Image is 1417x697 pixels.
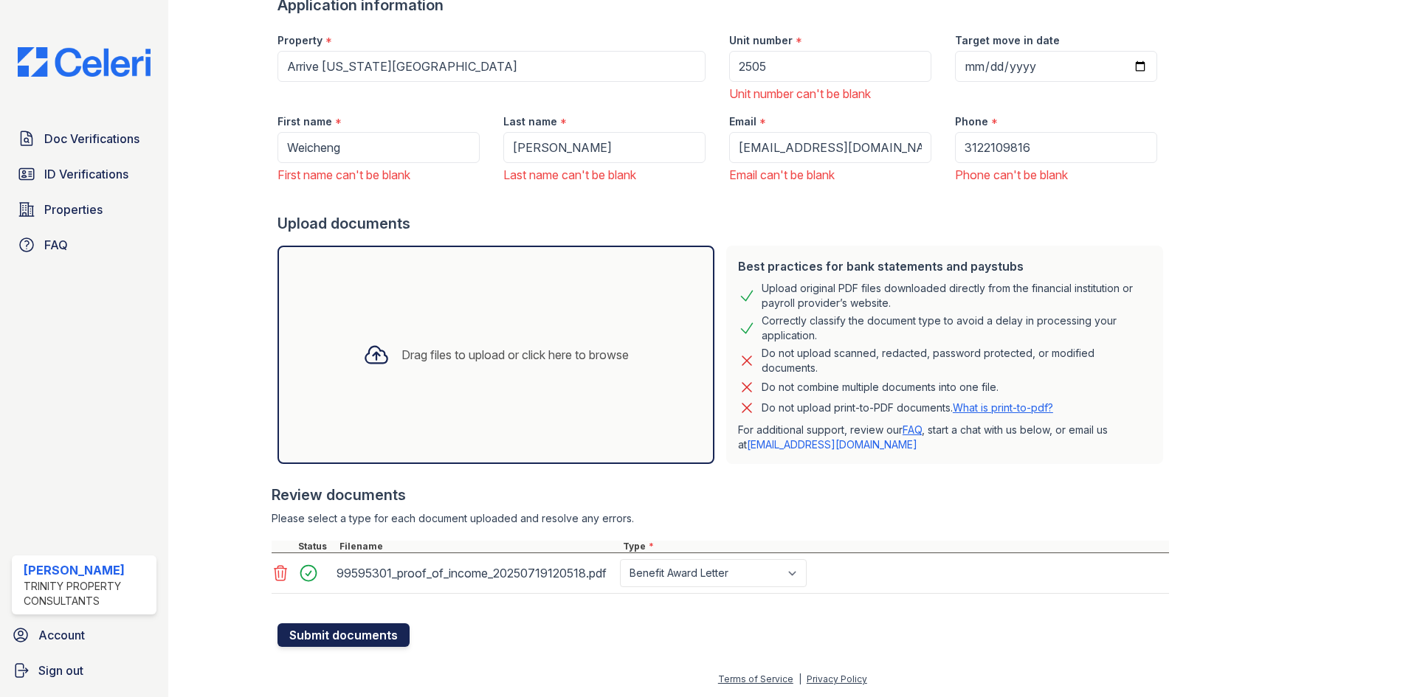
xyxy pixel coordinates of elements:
[738,423,1151,452] p: For additional support, review our , start a chat with us below, or email us at
[620,541,1169,552] div: Type
[44,130,139,148] span: Doc Verifications
[277,213,1169,234] div: Upload documents
[729,33,793,48] label: Unit number
[762,346,1151,375] div: Do not upload scanned, redacted, password protected, or modified documents.
[337,561,614,585] div: 99595301_proof_of_income_20250719120518.pdf
[955,33,1060,48] label: Target move in date
[12,230,156,260] a: FAQ
[44,236,68,254] span: FAQ
[277,623,410,647] button: Submit documents
[401,346,629,364] div: Drag files to upload or click here to browse
[24,579,151,608] div: Trinity Property Consultants
[12,195,156,224] a: Properties
[955,166,1157,184] div: Phone can't be blank
[762,281,1151,311] div: Upload original PDF files downloaded directly from the financial institution or payroll provider’...
[12,124,156,153] a: Doc Verifications
[38,626,85,644] span: Account
[903,423,922,436] a: FAQ
[762,400,1053,415] p: Do not upload print-to-PDF documents.
[953,401,1053,414] a: What is print-to-pdf?
[277,114,332,129] label: First name
[503,166,706,184] div: Last name can't be blank
[729,85,931,103] div: Unit number can't be blank
[272,511,1169,526] div: Please select a type for each document uploaded and resolve any errors.
[295,541,337,552] div: Status
[503,114,557,129] label: Last name
[277,166,480,184] div: First name can't be blank
[38,662,83,679] span: Sign out
[6,47,162,77] img: CE_Logo_Blue-a8612792a0a2168367f1c8372b55b34899dd931a85d93a1a3d3e32e68fde9ad4.png
[807,673,867,684] a: Privacy Policy
[6,656,162,685] a: Sign out
[44,201,103,218] span: Properties
[729,166,931,184] div: Email can't be blank
[729,114,756,129] label: Email
[762,313,1151,343] div: Correctly classify the document type to avoid a delay in processing your application.
[44,165,128,183] span: ID Verifications
[955,114,988,129] label: Phone
[762,378,999,396] div: Do not combine multiple documents into one file.
[718,673,793,684] a: Terms of Service
[337,541,620,552] div: Filename
[277,33,323,48] label: Property
[12,159,156,189] a: ID Verifications
[738,257,1151,275] div: Best practices for bank statements and paystubs
[799,673,801,684] div: |
[6,620,162,650] a: Account
[747,438,917,451] a: [EMAIL_ADDRESS][DOMAIN_NAME]
[272,485,1169,505] div: Review documents
[24,561,151,579] div: [PERSON_NAME]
